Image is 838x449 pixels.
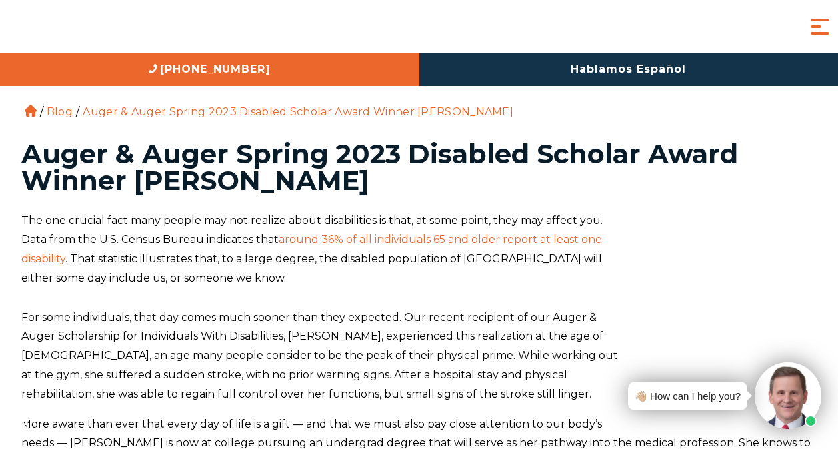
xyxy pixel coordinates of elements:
span: The one crucial fact many people may not realize about disabilities is that, at some point, they ... [21,214,603,246]
h1: Auger & Auger Spring 2023 Disabled Scholar Award Winner [PERSON_NAME] [21,141,817,194]
span: For some individuals, that day comes much sooner than they expected. Our recent recipient of our ... [21,311,618,400]
img: Auger & Auger Accident and Injury Lawyers Logo [10,15,170,39]
a: around 36% of all individuals 65 and older report at least one disability [21,233,602,265]
img: Headshot of Lauren Forney. [639,211,817,421]
img: Intaker widget Avatar [755,362,821,429]
li: Auger & Auger Spring 2023 Disabled Scholar Award Winner [PERSON_NAME] [79,105,517,118]
span: . That statistic illustrates that, to a large degree, the disabled population of [GEOGRAPHIC_DATA... [21,252,602,284]
a: Blog [47,105,73,118]
button: Menu [807,13,833,40]
a: Home [25,105,37,117]
div: 👋🏼 How can I help you? [635,387,741,405]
